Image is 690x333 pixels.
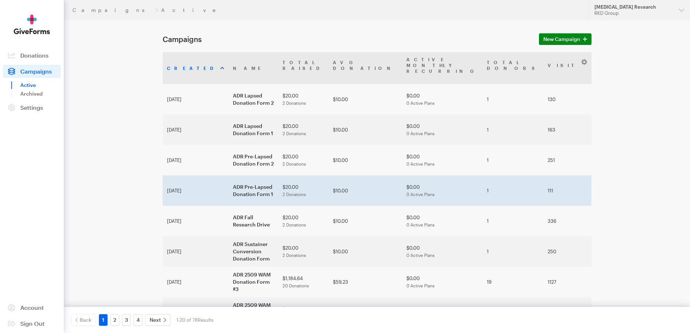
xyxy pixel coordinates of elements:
td: 1.77% [590,267,636,297]
td: [DATE] [163,206,229,236]
a: Active [20,81,61,90]
th: Name: activate to sort column ascending [229,52,278,84]
td: $0.00 [402,267,482,297]
td: $59.23 [329,267,402,297]
span: New Campaign [543,35,580,43]
td: ADR Pre-Lapsed Donation Form 1 [229,175,278,206]
span: Campaigns [20,68,52,75]
a: 2 [110,314,119,326]
td: 232 [482,297,543,328]
td: [DATE] [163,115,229,145]
a: Archived [20,90,61,98]
td: [DATE] [163,175,229,206]
td: 130 [543,84,590,115]
td: $29,232.51 [278,297,329,328]
span: 2 Donations [283,100,306,105]
td: ADR 2509 WAM Donation Form #3 [229,267,278,297]
span: 2 Donations [283,131,306,136]
td: $20.00 [278,175,329,206]
span: Settings [20,104,43,111]
td: $10.00 [329,115,402,145]
div: [MEDICAL_DATA] Research [594,4,673,10]
td: $0.00 [402,236,482,267]
td: ADR Lapsed Donation Form 1 [229,115,278,145]
td: 1127 [543,267,590,297]
td: $10.00 [329,206,402,236]
td: 250 [543,236,590,267]
td: 111 [543,175,590,206]
td: 1 [482,206,543,236]
td: ADR Sustainer Conversion Donation Form [229,236,278,267]
td: [DATE] [163,236,229,267]
td: [DATE] [163,267,229,297]
span: Next [150,316,161,324]
a: Account [3,301,61,314]
td: 5.13% [590,297,636,328]
td: 0.60% [590,206,636,236]
span: 2 Donations [283,192,306,197]
td: 1 [482,175,543,206]
td: $20.00 [278,115,329,145]
td: ADR Pre-Lapsed Donation Form 2 [229,145,278,175]
td: $10.00 [329,84,402,115]
a: Campaigns [3,65,61,78]
th: TotalDonors: activate to sort column ascending [482,52,543,84]
td: ADR Fall Research Drive [229,206,278,236]
td: $20.00 [278,84,329,115]
a: Settings [3,101,61,114]
td: $10.00 [329,175,402,206]
td: $0.00 [402,115,482,145]
td: 1 [482,84,543,115]
td: $124.93 [329,297,402,328]
td: $188.66 [402,297,482,328]
img: GiveForms [14,14,50,34]
span: 20 Donations [283,283,309,288]
span: Account [20,304,44,311]
a: 3 [122,314,131,326]
td: [DATE] [163,84,229,115]
td: $10.00 [329,145,402,175]
td: 163 [543,115,590,145]
span: 0 Active Plans [406,283,435,288]
td: 251 [543,145,590,175]
td: 1 [482,236,543,267]
th: Conv. Rate: activate to sort column ascending [590,52,636,84]
span: 2 Donations [283,253,306,258]
a: Campaigns [72,7,152,13]
td: 0.80% [590,236,636,267]
a: Donations [3,49,61,62]
th: AvgDonation: activate to sort column ascending [329,52,402,84]
td: [DATE] [163,145,229,175]
td: $0.00 [402,206,482,236]
span: 0 Active Plans [406,100,435,105]
td: 19 [482,267,543,297]
span: 0 Active Plans [406,253,435,258]
td: 0.80% [590,145,636,175]
td: $1,184.64 [278,267,329,297]
span: 2 Donations [283,222,306,227]
th: Active MonthlyRecurring: activate to sort column ascending [402,52,482,84]
td: $20.00 [278,236,329,267]
td: ADR 2509 WAM Donation Form #2 [229,297,278,328]
th: Visits: activate to sort column ascending [543,52,590,84]
td: [DATE] [163,297,229,328]
td: $20.00 [278,206,329,236]
span: 2 Donations [283,161,306,166]
td: $10.00 [329,236,402,267]
a: New Campaign [539,33,591,45]
td: 1.23% [590,115,636,145]
td: 1.80% [590,175,636,206]
span: 0 Active Plans [406,222,435,227]
th: Created: activate to sort column ascending [163,52,229,84]
td: 336 [543,206,590,236]
td: 1.54% [590,84,636,115]
td: $0.00 [402,84,482,115]
div: RKD Group [594,10,673,16]
span: 0 Active Plans [406,161,435,166]
h1: Campaigns [163,35,530,43]
a: 4 [134,314,142,326]
td: $20.00 [278,145,329,175]
span: Results [198,317,213,323]
span: Donations [20,52,49,59]
span: 0 Active Plans [406,131,435,136]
